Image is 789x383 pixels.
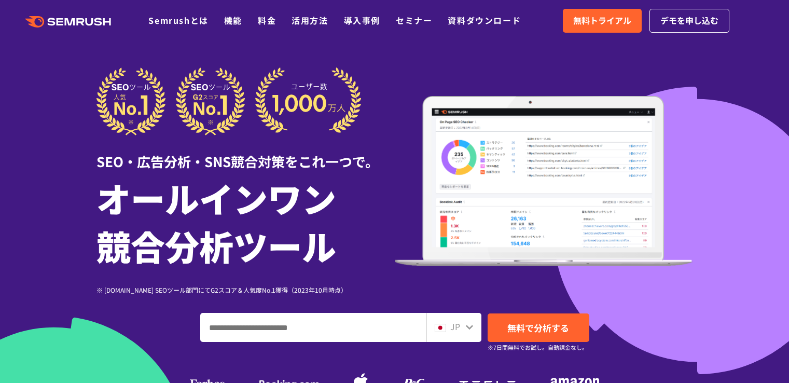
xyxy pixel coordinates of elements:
[450,320,460,333] span: JP
[224,14,242,26] a: 機能
[96,135,395,171] div: SEO・広告分析・SNS競合対策をこれ一つで。
[201,313,425,341] input: ドメイン、キーワードまたはURLを入力してください
[96,285,395,295] div: ※ [DOMAIN_NAME] SEOツール部門にてG2スコア＆人気度No.1獲得（2023年10月時点）
[344,14,380,26] a: 導入事例
[258,14,276,26] a: 料金
[573,14,631,28] span: 無料トライアル
[96,174,395,269] h1: オールインワン 競合分析ツール
[563,9,642,33] a: 無料トライアル
[488,313,589,342] a: 無料で分析する
[396,14,432,26] a: セミナー
[507,321,569,334] span: 無料で分析する
[148,14,208,26] a: Semrushとは
[660,14,718,28] span: デモを申し込む
[488,343,588,352] small: ※7日間無料でお試し。自動課金なし。
[649,9,729,33] a: デモを申し込む
[292,14,328,26] a: 活用方法
[448,14,521,26] a: 資料ダウンロード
